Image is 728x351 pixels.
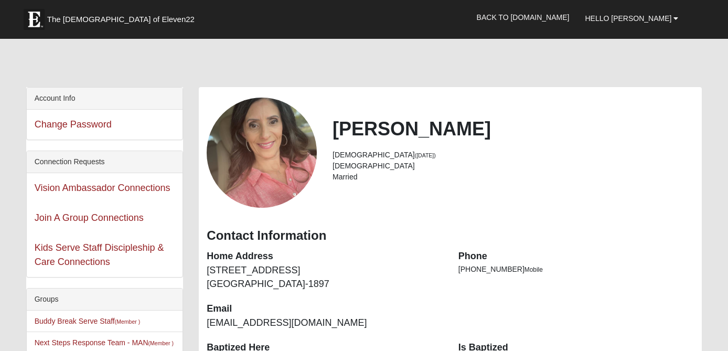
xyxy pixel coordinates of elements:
[18,4,228,30] a: The [DEMOGRAPHIC_DATA] of Eleven22
[207,316,442,330] dd: [EMAIL_ADDRESS][DOMAIN_NAME]
[207,302,442,316] dt: Email
[35,212,144,223] a: Join A Group Connections
[35,119,112,130] a: Change Password
[585,14,671,23] span: Hello [PERSON_NAME]
[207,98,317,208] a: View Fullsize Photo
[27,289,183,311] div: Groups
[115,318,140,325] small: (Member )
[27,88,183,110] div: Account Info
[333,118,694,140] h2: [PERSON_NAME]
[458,264,694,275] li: [PHONE_NUMBER]
[524,266,543,273] span: Mobile
[207,250,442,263] dt: Home Address
[24,9,45,30] img: Eleven22 logo
[207,228,694,243] h3: Contact Information
[27,151,183,173] div: Connection Requests
[207,264,442,291] dd: [STREET_ADDRESS] [GEOGRAPHIC_DATA]-1897
[35,183,170,193] a: Vision Ambassador Connections
[35,242,164,267] a: Kids Serve Staff Discipleship & Care Connections
[333,150,694,161] li: [DEMOGRAPHIC_DATA]
[35,317,140,325] a: Buddy Break Serve Staff(Member )
[333,172,694,183] li: Married
[415,152,436,158] small: ([DATE])
[577,5,686,31] a: Hello [PERSON_NAME]
[333,161,694,172] li: [DEMOGRAPHIC_DATA]
[458,250,694,263] dt: Phone
[47,14,195,25] span: The [DEMOGRAPHIC_DATA] of Eleven22
[469,4,577,30] a: Back to [DOMAIN_NAME]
